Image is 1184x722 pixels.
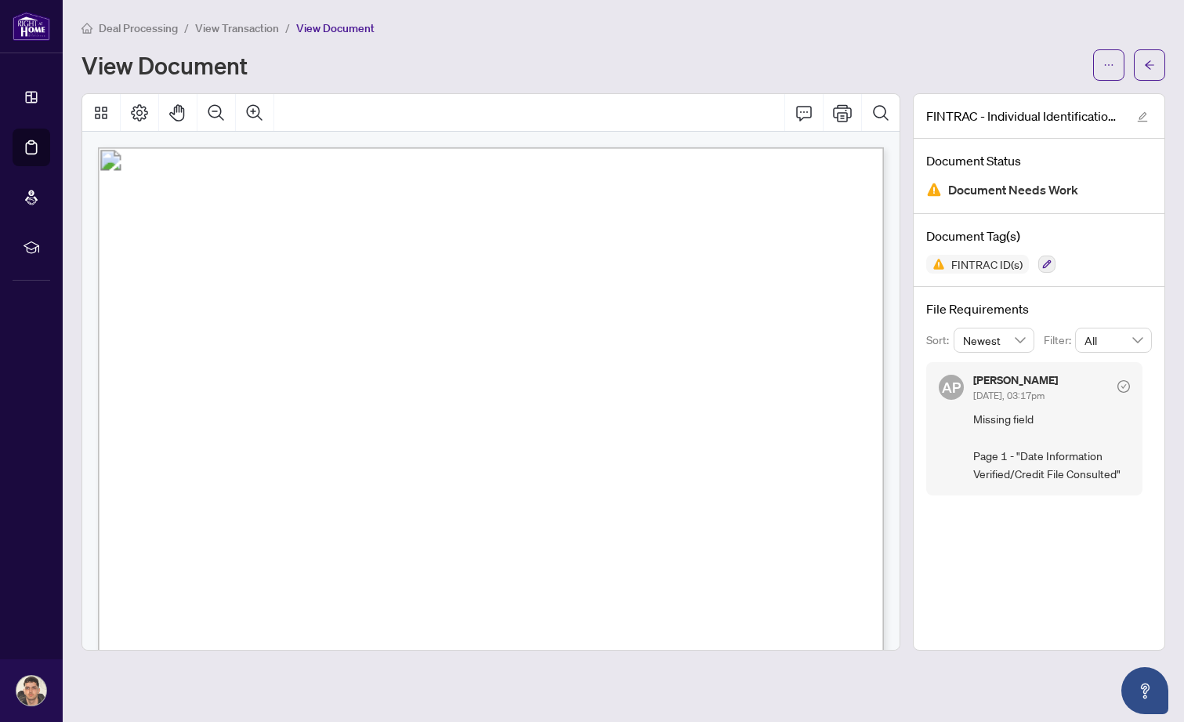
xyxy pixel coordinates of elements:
[1044,332,1075,349] p: Filter:
[81,53,248,78] h1: View Document
[13,12,50,41] img: logo
[926,151,1152,170] h4: Document Status
[926,227,1152,245] h4: Document Tag(s)
[1117,380,1130,393] span: check-circle
[1121,667,1168,714] button: Open asap
[926,107,1122,125] span: FINTRAC - Individual Identification Information Record 1.pdf
[973,410,1130,484] span: Missing field Page 1 - "Date Information Verified/Credit File Consulted"
[296,21,375,35] span: View Document
[1137,111,1148,122] span: edit
[16,676,46,706] img: Profile Icon
[1103,60,1114,71] span: ellipsis
[99,21,178,35] span: Deal Processing
[973,375,1058,386] h5: [PERSON_NAME]
[926,255,945,274] img: Status Icon
[195,21,279,35] span: View Transaction
[184,19,189,37] li: /
[1084,328,1142,352] span: All
[926,182,942,198] img: Document Status
[285,19,290,37] li: /
[926,332,954,349] p: Sort:
[942,376,961,398] span: AP
[963,328,1026,352] span: Newest
[948,180,1078,201] span: Document Needs Work
[945,259,1029,270] span: FINTRAC ID(s)
[81,23,92,34] span: home
[926,299,1152,318] h4: File Requirements
[973,390,1045,401] span: [DATE], 03:17pm
[1144,60,1155,71] span: arrow-left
